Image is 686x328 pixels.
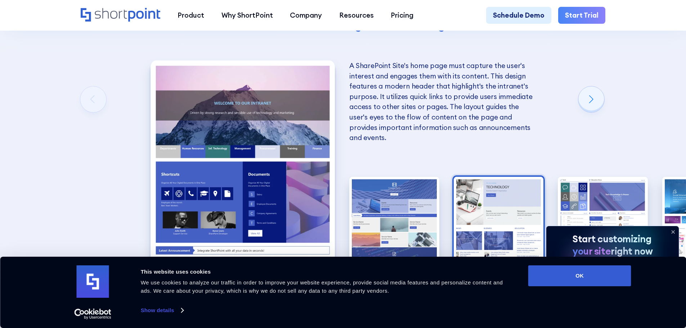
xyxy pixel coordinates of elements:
div: 4 / 5 [558,177,648,287]
a: Show details [141,305,183,316]
a: Product [169,7,213,24]
img: Best SharePoint Intranet Sites [349,177,439,287]
div: Why ShortPoint [221,10,273,21]
div: 3 / 5 [454,177,544,287]
button: OK [528,265,631,286]
div: Product [178,10,204,21]
a: Pricing [382,7,422,24]
a: Start Trial [558,7,605,24]
img: logo [77,265,109,298]
a: Schedule Demo [486,7,551,24]
a: Why ShortPoint [213,7,282,24]
img: Best SharePoint Site Designs [151,60,335,287]
div: Next slide [578,86,604,112]
a: Resources [331,7,382,24]
div: This website uses cookies [141,268,512,276]
a: Company [281,7,331,24]
div: 2 / 5 [349,177,439,287]
div: 1 / 5 [151,60,335,287]
div: Pricing [391,10,413,21]
span: We use cookies to analyze our traffic in order to improve your website experience, provide social... [141,279,503,294]
img: Best SharePoint Intranet Examples [558,177,648,287]
div: Company [290,10,322,21]
div: Resources [339,10,374,21]
a: Home [81,8,160,23]
img: Best SharePoint Designs [454,177,544,287]
a: Usercentrics Cookiebot - opens in a new window [61,309,124,319]
p: A SharePoint Site's home page must capture the user's interest and engages them with its content.... [349,60,534,143]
